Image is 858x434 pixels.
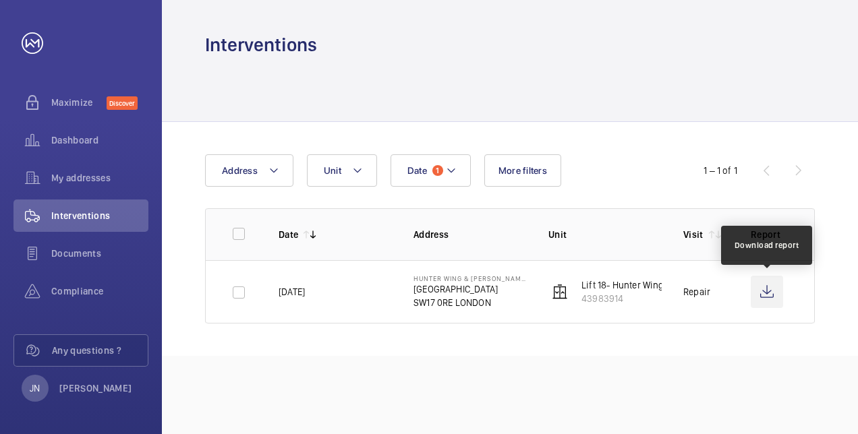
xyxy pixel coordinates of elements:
[552,284,568,300] img: elevator.svg
[484,154,561,187] button: More filters
[279,228,298,241] p: Date
[205,154,293,187] button: Address
[51,171,148,185] span: My addresses
[52,344,148,357] span: Any questions ?
[413,274,527,282] p: Hunter Wing & [PERSON_NAME]
[413,296,527,309] p: SW17 0RE LONDON
[498,165,547,176] span: More filters
[30,381,40,395] p: JN
[683,228,704,241] p: Visit
[413,282,527,296] p: [GEOGRAPHIC_DATA]
[51,209,148,222] span: Interventions
[407,165,427,176] span: Date
[735,239,799,251] div: Download report
[279,285,305,299] p: [DATE]
[391,154,471,187] button: Date1
[683,285,710,299] div: Repair
[307,154,377,187] button: Unit
[51,284,148,298] span: Compliance
[432,165,443,176] span: 1
[704,164,737,177] div: 1 – 1 of 1
[548,228,662,241] p: Unit
[107,96,138,110] span: Discover
[324,165,341,176] span: Unit
[51,247,148,260] span: Documents
[51,133,148,147] span: Dashboard
[51,96,107,109] span: Maximize
[413,228,527,241] p: Address
[581,278,687,292] p: Lift 18- Hunter Wing (7FL)
[222,165,258,176] span: Address
[205,32,317,57] h1: Interventions
[59,381,132,395] p: [PERSON_NAME]
[581,292,687,305] p: 43983914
